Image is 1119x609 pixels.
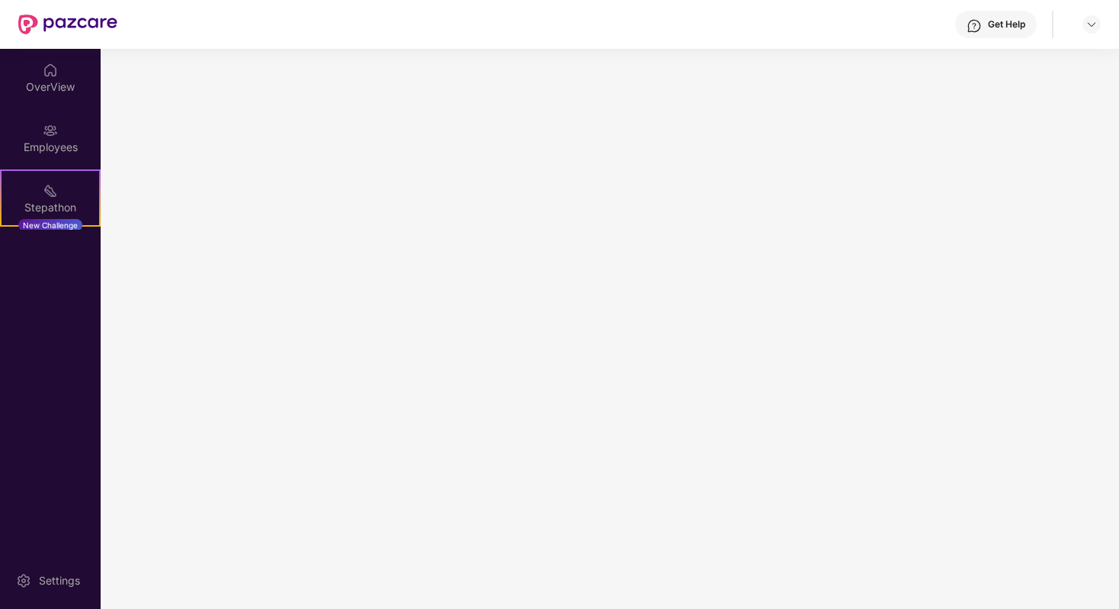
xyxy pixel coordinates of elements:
[967,18,982,34] img: svg+xml;base64,PHN2ZyBpZD0iSGVscC0zMngzMiIgeG1sbnM9Imh0dHA6Ly93d3cudzMub3JnLzIwMDAvc3ZnIiB3aWR0aD...
[2,200,99,215] div: Stepathon
[43,183,58,198] img: svg+xml;base64,PHN2ZyB4bWxucz0iaHR0cDovL3d3dy53My5vcmcvMjAwMC9zdmciIHdpZHRoPSIyMSIgaGVpZ2h0PSIyMC...
[43,63,58,78] img: svg+xml;base64,PHN2ZyBpZD0iSG9tZSIgeG1sbnM9Imh0dHA6Ly93d3cudzMub3JnLzIwMDAvc3ZnIiB3aWR0aD0iMjAiIG...
[43,123,58,138] img: svg+xml;base64,PHN2ZyBpZD0iRW1wbG95ZWVzIiB4bWxucz0iaHR0cDovL3d3dy53My5vcmcvMjAwMC9zdmciIHdpZHRoPS...
[34,573,85,588] div: Settings
[16,573,31,588] img: svg+xml;base64,PHN2ZyBpZD0iU2V0dGluZy0yMHgyMCIgeG1sbnM9Imh0dHA6Ly93d3cudzMub3JnLzIwMDAvc3ZnIiB3aW...
[18,219,82,231] div: New Challenge
[1085,18,1098,31] img: svg+xml;base64,PHN2ZyBpZD0iRHJvcGRvd24tMzJ4MzIiIHhtbG5zPSJodHRwOi8vd3d3LnczLm9yZy8yMDAwL3N2ZyIgd2...
[18,14,117,34] img: New Pazcare Logo
[988,18,1025,31] div: Get Help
